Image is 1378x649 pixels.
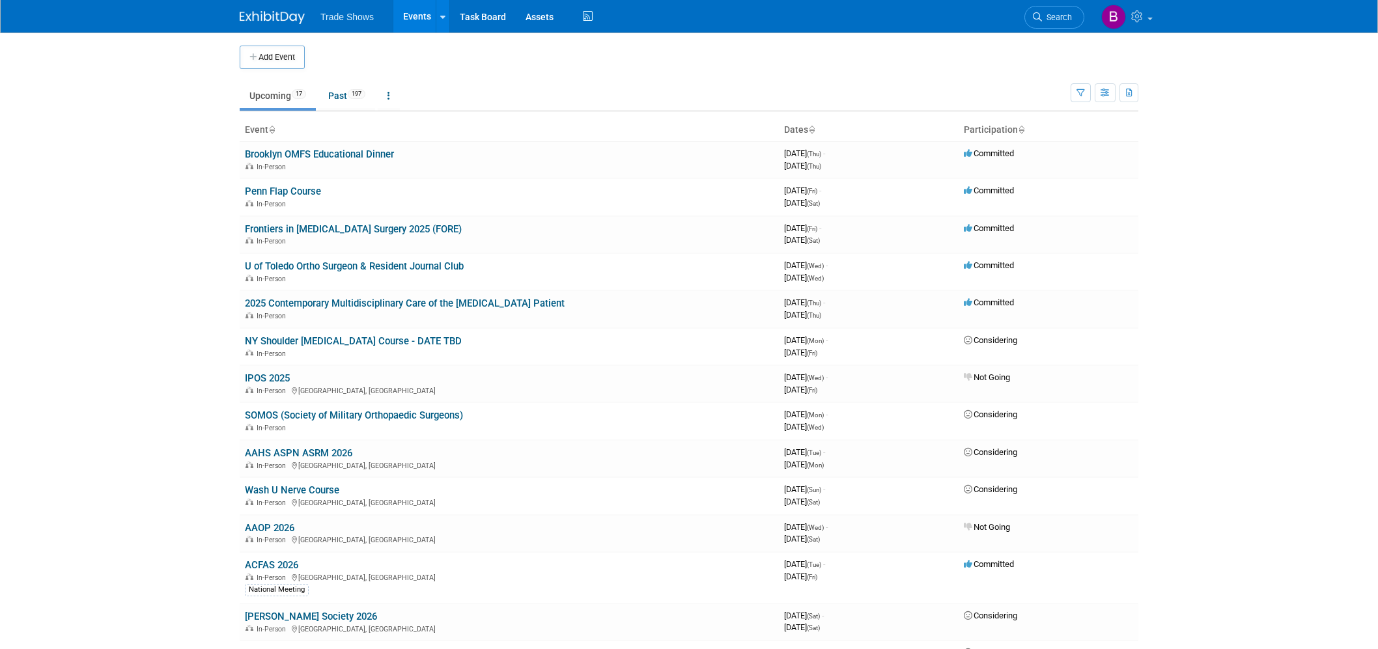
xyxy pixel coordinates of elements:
[807,275,824,282] span: (Wed)
[807,163,821,170] span: (Thu)
[784,310,821,320] span: [DATE]
[257,387,290,395] span: In-Person
[257,462,290,470] span: In-Person
[245,447,352,459] a: AAHS ASPN ASRM 2026
[1024,6,1084,29] a: Search
[784,572,817,581] span: [DATE]
[257,625,290,633] span: In-Person
[807,536,820,543] span: (Sat)
[823,297,825,307] span: -
[807,150,821,158] span: (Thu)
[245,372,290,384] a: IPOS 2025
[257,424,290,432] span: In-Person
[246,536,253,542] img: In-Person Event
[784,235,820,245] span: [DATE]
[245,297,565,309] a: 2025 Contemporary Multidisciplinary Care of the [MEDICAL_DATA] Patient
[257,312,290,320] span: In-Person
[807,449,821,456] span: (Tue)
[826,409,828,419] span: -
[257,350,290,358] span: In-Person
[257,163,290,171] span: In-Person
[807,262,824,269] span: (Wed)
[807,499,820,506] span: (Sat)
[784,372,828,382] span: [DATE]
[245,335,462,347] a: NY Shoulder [MEDICAL_DATA] Course - DATE TBD
[826,260,828,270] span: -
[807,411,824,419] span: (Mon)
[784,497,820,506] span: [DATE]
[245,148,394,160] a: Brooklyn OMFS Educational Dinner
[245,522,294,534] a: AAOP 2026
[245,623,774,633] div: [GEOGRAPHIC_DATA], [GEOGRAPHIC_DATA]
[807,573,817,581] span: (Fri)
[807,613,820,620] span: (Sat)
[807,524,824,531] span: (Wed)
[257,536,290,544] span: In-Person
[822,611,824,620] span: -
[784,186,821,195] span: [DATE]
[826,335,828,345] span: -
[246,625,253,631] img: In-Person Event
[823,484,825,494] span: -
[784,335,828,345] span: [DATE]
[807,299,821,307] span: (Thu)
[784,559,825,569] span: [DATE]
[268,124,275,135] a: Sort by Event Name
[784,260,828,270] span: [DATE]
[246,275,253,281] img: In-Person Event
[964,409,1017,419] span: Considering
[784,273,824,283] span: [DATE]
[245,460,774,470] div: [GEOGRAPHIC_DATA], [GEOGRAPHIC_DATA]
[964,223,1014,233] span: Committed
[784,484,825,494] span: [DATE]
[245,611,377,622] a: [PERSON_NAME] Society 2026
[964,522,1010,532] span: Not Going
[807,624,820,631] span: (Sat)
[807,561,821,568] span: (Tue)
[257,499,290,507] span: In-Person
[964,148,1014,158] span: Committed
[784,348,817,357] span: [DATE]
[348,89,365,99] span: 197
[807,312,821,319] span: (Thu)
[807,486,821,493] span: (Sun)
[959,119,1138,141] th: Participation
[246,237,253,243] img: In-Person Event
[807,350,817,357] span: (Fri)
[1042,12,1072,22] span: Search
[246,387,253,393] img: In-Person Event
[246,200,253,206] img: In-Person Event
[807,200,820,207] span: (Sat)
[807,225,817,232] span: (Fri)
[245,584,309,596] div: National Meeting
[320,12,374,22] span: Trade Shows
[964,484,1017,494] span: Considering
[807,424,824,431] span: (Wed)
[807,462,824,469] span: (Mon)
[245,260,464,272] a: U of Toledo Ortho Surgeon & Resident Journal Club
[245,385,774,395] div: [GEOGRAPHIC_DATA], [GEOGRAPHIC_DATA]
[784,198,820,208] span: [DATE]
[245,559,298,571] a: ACFAS 2026
[784,460,824,469] span: [DATE]
[240,46,305,69] button: Add Event
[257,200,290,208] span: In-Person
[784,148,825,158] span: [DATE]
[964,611,1017,620] span: Considering
[257,275,290,283] span: In-Person
[807,187,817,195] span: (Fri)
[246,424,253,430] img: In-Person Event
[784,385,817,394] span: [DATE]
[245,409,463,421] a: SOMOS (Society of Military Orthopaedic Surgeons)
[784,534,820,544] span: [DATE]
[240,119,779,141] th: Event
[245,186,321,197] a: Penn Flap Course
[808,124,815,135] a: Sort by Start Date
[246,462,253,468] img: In-Person Event
[245,572,774,582] div: [GEOGRAPHIC_DATA], [GEOGRAPHIC_DATA]
[1101,5,1126,29] img: Becca Rensi
[784,611,824,620] span: [DATE]
[807,374,824,381] span: (Wed)
[245,484,339,496] a: Wash U Nerve Course
[240,83,316,108] a: Upcoming17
